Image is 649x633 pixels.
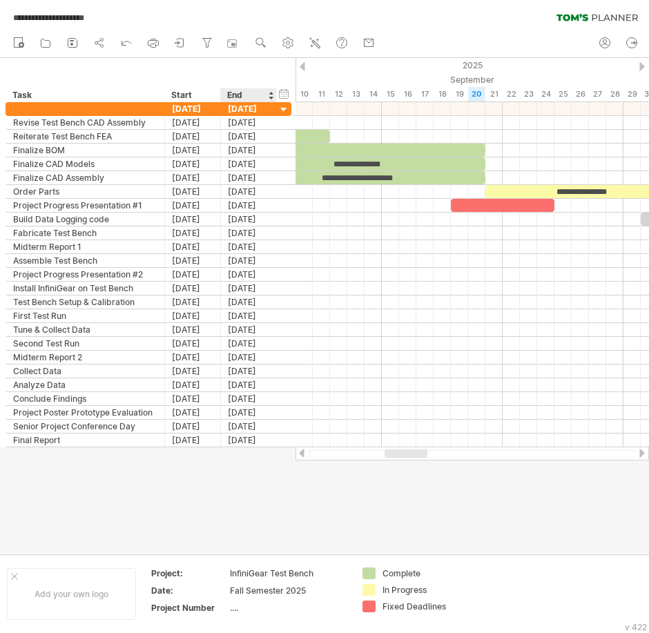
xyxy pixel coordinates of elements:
div: [DATE] [165,323,221,336]
div: [DATE] [221,171,277,184]
div: [DATE] [165,309,221,322]
div: [DATE] [221,434,277,447]
div: In Progress [382,584,458,596]
div: [DATE] [221,185,277,198]
div: [DATE] [165,282,221,295]
div: Wednesday, 24 September 2025 [537,87,554,101]
div: Midterm Report 2 [13,351,157,364]
div: [DATE] [165,406,221,419]
div: [DATE] [221,309,277,322]
div: Sunday, 28 September 2025 [606,87,623,101]
div: InfiniGear Test Bench [230,567,346,579]
div: [DATE] [221,406,277,419]
div: Add your own logo [7,568,136,620]
div: Tune & Collect Data [13,323,157,336]
div: Saturday, 27 September 2025 [589,87,606,101]
div: First Test Run [13,309,157,322]
div: [DATE] [221,130,277,143]
div: Project Number [151,602,227,614]
div: Analyze Data [13,378,157,391]
div: Friday, 19 September 2025 [451,87,468,101]
div: Order Parts [13,185,157,198]
div: [DATE] [221,392,277,405]
div: Collect Data [13,364,157,378]
div: [DATE] [165,420,221,433]
div: [DATE] [165,102,221,115]
div: [DATE] [165,254,221,267]
div: [DATE] [221,199,277,212]
div: Install InfiniGear on Test Bench [13,282,157,295]
div: Project: [151,567,227,579]
div: [DATE] [165,226,221,240]
div: [DATE] [165,364,221,378]
div: Task [12,88,157,102]
div: [DATE] [221,351,277,364]
div: Saturday, 13 September 2025 [347,87,365,101]
div: [DATE] [221,282,277,295]
div: [DATE] [165,144,221,157]
div: [DATE] [221,337,277,350]
div: [DATE] [165,185,221,198]
div: [DATE] [165,116,221,129]
div: [DATE] [221,226,277,240]
div: Tuesday, 23 September 2025 [520,87,537,101]
div: Assemble Test Bench [13,254,157,267]
div: Senior Project Conference Day [13,420,157,433]
div: [DATE] [221,323,277,336]
div: [DATE] [165,130,221,143]
div: Build Data Logging code [13,213,157,226]
div: [DATE] [165,157,221,171]
div: Start [171,88,213,102]
div: Conclude Findings [13,392,157,405]
div: Fabricate Test Bench [13,226,157,240]
div: [DATE] [165,392,221,405]
div: Date: [151,585,227,596]
div: Finalize CAD Assembly [13,171,157,184]
div: Thursday, 11 September 2025 [313,87,330,101]
div: [DATE] [165,268,221,281]
div: [DATE] [165,171,221,184]
div: [DATE] [165,378,221,391]
div: Fixed Deadlines [382,601,458,612]
div: Reiterate Test Bench FEA [13,130,157,143]
div: End [227,88,269,102]
div: [DATE] [221,102,277,115]
div: [DATE] [221,364,277,378]
div: Finalize BOM [13,144,157,157]
div: [DATE] [221,116,277,129]
div: [DATE] [165,213,221,226]
div: Monday, 22 September 2025 [503,87,520,101]
div: [DATE] [221,213,277,226]
div: [DATE] [165,295,221,309]
div: Fall Semester 2025 [230,585,346,596]
div: Project Progress Presentation #2 [13,268,157,281]
div: Midterm Report 1 [13,240,157,253]
div: Thursday, 18 September 2025 [434,87,451,101]
div: Wednesday, 17 September 2025 [416,87,434,101]
div: [DATE] [221,295,277,309]
div: [DATE] [165,434,221,447]
div: Project Poster Prototype Evaluation [13,406,157,419]
div: v 422 [625,622,647,632]
div: [DATE] [165,199,221,212]
div: [DATE] [221,144,277,157]
div: [DATE] [221,157,277,171]
div: Saturday, 20 September 2025 [468,87,485,101]
div: Friday, 26 September 2025 [572,87,589,101]
div: [DATE] [221,378,277,391]
div: Friday, 12 September 2025 [330,87,347,101]
div: Tuesday, 16 September 2025 [399,87,416,101]
div: [DATE] [165,337,221,350]
div: Final Report [13,434,157,447]
div: Complete [382,567,458,579]
div: [DATE] [221,268,277,281]
div: Monday, 29 September 2025 [623,87,641,101]
div: Monday, 15 September 2025 [382,87,399,101]
div: .... [230,602,346,614]
div: Thursday, 25 September 2025 [554,87,572,101]
div: Wednesday, 10 September 2025 [296,87,313,101]
div: Sunday, 14 September 2025 [365,87,382,101]
div: Second Test Run [13,337,157,350]
div: [DATE] [221,420,277,433]
div: [DATE] [165,240,221,253]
